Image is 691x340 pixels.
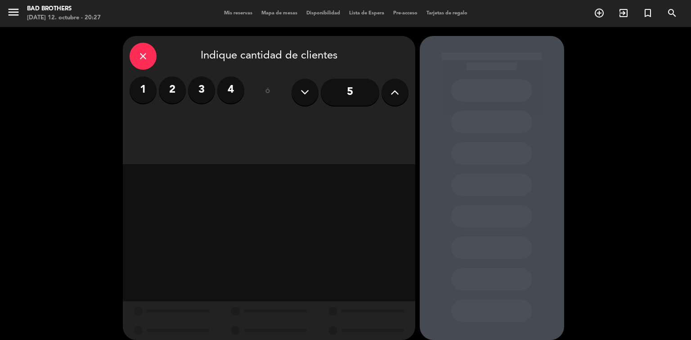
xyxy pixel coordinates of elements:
div: [DATE] 12. octubre - 20:27 [27,13,101,22]
label: 1 [130,76,157,103]
i: search [667,8,678,18]
span: Pre-acceso [389,11,422,16]
span: Mis reservas [220,11,257,16]
button: menu [7,5,20,22]
i: turned_in_not [642,8,653,18]
div: Bad Brothers [27,4,101,13]
label: 4 [217,76,244,103]
span: Tarjetas de regalo [422,11,472,16]
i: close [138,51,148,62]
i: menu [7,5,20,19]
label: 3 [188,76,215,103]
div: ó [253,76,283,108]
span: Disponibilidad [302,11,345,16]
span: Mapa de mesas [257,11,302,16]
i: exit_to_app [618,8,629,18]
div: Indique cantidad de clientes [130,43,408,70]
i: add_circle_outline [594,8,605,18]
label: 2 [159,76,186,103]
span: Lista de Espera [345,11,389,16]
